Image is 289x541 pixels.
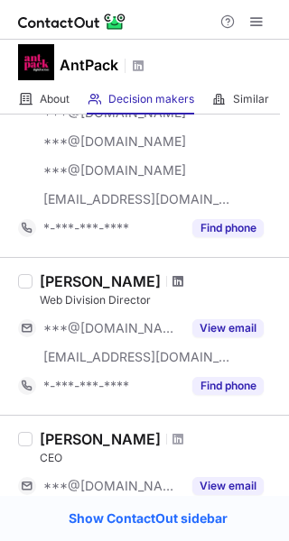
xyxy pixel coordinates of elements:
button: Reveal Button [192,219,264,237]
span: [EMAIL_ADDRESS][DOMAIN_NAME] [43,349,231,365]
span: ***@[DOMAIN_NAME] [43,478,182,494]
div: CEO [40,450,278,466]
span: Decision makers [108,92,194,106]
span: About [40,92,70,106]
div: Web Division Director [40,292,278,308]
div: [PERSON_NAME] [40,430,161,448]
span: [EMAIL_ADDRESS][DOMAIN_NAME] [43,191,231,207]
span: Similar [233,92,269,106]
h1: AntPack [60,54,118,76]
img: ContactOut v5.3.10 [18,11,126,32]
div: [PERSON_NAME] [40,272,161,290]
img: 9f28b2e62ef2a0043bc6f711626b1347 [18,44,54,80]
a: Show ContactOut sidebar [51,505,246,532]
button: Reveal Button [192,319,264,337]
button: Reveal Button [192,377,264,395]
span: ***@[DOMAIN_NAME] [43,162,186,179]
button: Reveal Button [192,477,264,495]
span: ***@[DOMAIN_NAME] [43,133,186,150]
span: ***@[DOMAIN_NAME] [43,320,182,336]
